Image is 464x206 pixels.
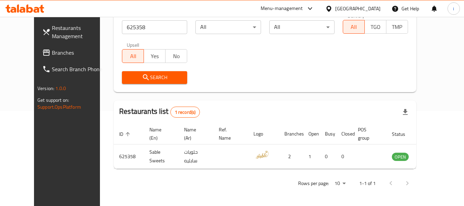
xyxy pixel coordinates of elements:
[147,51,163,61] span: Yes
[119,106,200,118] h2: Restaurants list
[336,144,352,169] td: 0
[122,71,187,84] button: Search
[453,5,454,12] span: i
[346,22,362,32] span: All
[52,65,106,73] span: Search Branch Phone
[359,179,376,188] p: 1-1 of 1
[336,123,352,144] th: Closed
[37,96,69,105] span: Get support on:
[348,13,365,18] label: Delivery
[343,20,365,34] button: All
[303,123,319,144] th: Open
[184,126,205,142] span: Name (Ar)
[127,42,139,47] label: Upsell
[261,4,303,13] div: Menu-management
[364,20,386,34] button: TGO
[367,22,384,32] span: TGO
[125,51,141,61] span: All
[168,51,184,61] span: No
[179,144,213,169] td: حلويات سابليه
[269,20,335,34] div: All
[248,123,279,144] th: Logo
[122,20,187,34] input: Search for restaurant name or ID..
[303,144,319,169] td: 1
[392,153,409,161] span: OPEN
[397,104,414,120] div: Export file
[37,84,54,93] span: Version:
[358,126,378,142] span: POS group
[319,123,336,144] th: Busy
[149,126,170,142] span: Name (En)
[37,61,112,77] a: Search Branch Phone
[386,20,408,34] button: TMP
[392,153,409,161] div: OPEN
[279,144,303,169] td: 2
[119,130,132,138] span: ID
[37,20,112,44] a: Restaurants Management
[170,107,200,118] div: Total records count
[144,49,166,63] button: Yes
[52,48,106,57] span: Branches
[144,144,179,169] td: Sable Sweets
[37,102,81,111] a: Support.OpsPlatform
[114,144,144,169] td: 625358
[122,49,144,63] button: All
[389,22,405,32] span: TMP
[319,144,336,169] td: 0
[279,123,303,144] th: Branches
[298,179,329,188] p: Rows per page:
[55,84,66,93] span: 1.0.0
[253,147,271,164] img: Sable Sweets
[335,5,381,12] div: [GEOGRAPHIC_DATA]
[219,126,240,142] span: Ref. Name
[127,73,182,82] span: Search
[195,20,261,34] div: All
[37,44,112,61] a: Branches
[392,130,414,138] span: Status
[114,123,446,169] table: enhanced table
[171,109,200,116] span: 1 record(s)
[332,178,348,189] div: Rows per page:
[165,49,187,63] button: No
[52,24,106,40] span: Restaurants Management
